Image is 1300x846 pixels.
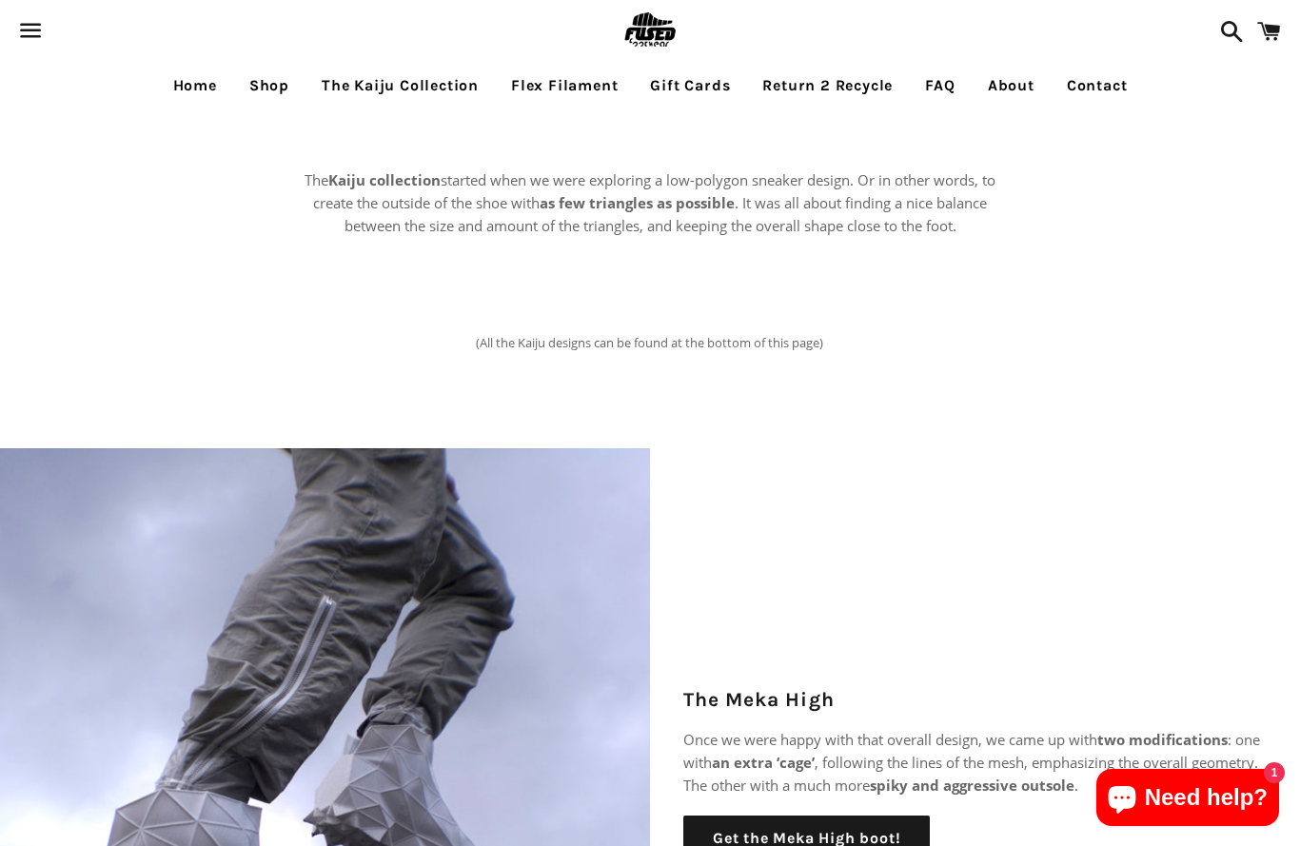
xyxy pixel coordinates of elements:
strong: spiky and aggressive outsole [870,776,1074,795]
a: About [974,62,1049,109]
inbox-online-store-chat: Shopify online store chat [1091,769,1285,831]
a: Shop [235,62,304,109]
strong: an extra ‘cage’ [712,753,815,772]
a: Return 2 Recycle [748,62,907,109]
a: Contact [1053,62,1142,109]
strong: two modifications [1097,730,1228,749]
h2: The Meka High [683,686,1267,714]
strong: Kaiju collection [328,170,441,189]
a: Home [159,62,231,109]
p: Once we were happy with that overall design, we came up with : one with , following the lines of ... [683,728,1267,797]
a: FAQ [911,62,969,109]
a: Gift Cards [636,62,744,109]
a: The Kaiju Collection [307,62,493,109]
strong: as few triangles as possible [540,193,735,212]
p: (All the Kaiju designs can be found at the bottom of this page) [420,313,879,372]
p: The started when we were exploring a low-polygon sneaker design. Or in other words, to create the... [298,168,1002,237]
a: Flex Filament [497,62,632,109]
